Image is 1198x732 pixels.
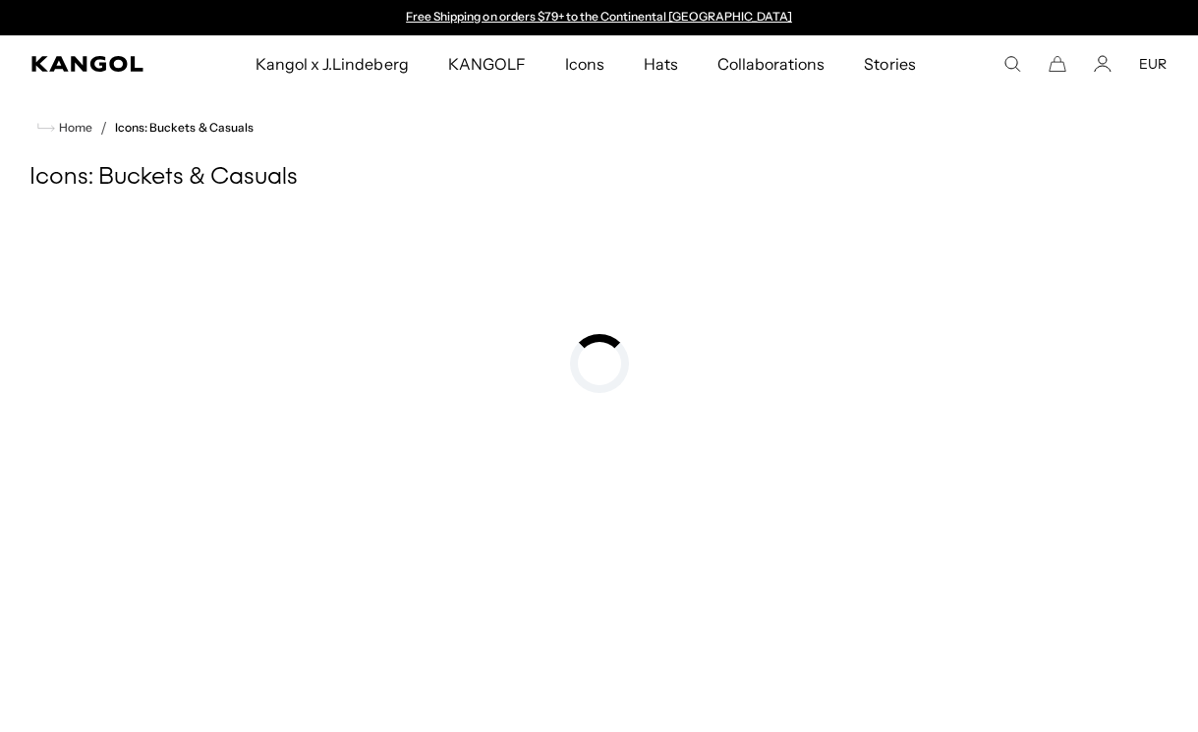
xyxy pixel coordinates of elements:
[1003,55,1021,73] summary: Search here
[644,35,678,92] span: Hats
[406,9,792,24] a: Free Shipping on orders $79+ to the Continental [GEOGRAPHIC_DATA]
[397,10,802,26] slideshow-component: Announcement bar
[1139,55,1167,73] button: EUR
[717,35,825,92] span: Collaborations
[29,163,1169,193] h1: Icons: Buckets & Casuals
[256,35,409,92] span: Kangol x J.Lindeberg
[1094,55,1112,73] a: Account
[448,35,526,92] span: KANGOLF
[428,35,545,92] a: KANGOLF
[236,35,428,92] a: Kangol x J.Lindeberg
[1049,55,1066,73] button: Cart
[698,35,844,92] a: Collaborations
[864,35,915,92] span: Stories
[92,116,107,140] li: /
[545,35,624,92] a: Icons
[31,56,168,72] a: Kangol
[115,121,254,135] a: Icons: Buckets & Casuals
[624,35,698,92] a: Hats
[844,35,935,92] a: Stories
[397,10,802,26] div: Announcement
[55,121,92,135] span: Home
[37,119,92,137] a: Home
[397,10,802,26] div: 1 of 2
[565,35,604,92] span: Icons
